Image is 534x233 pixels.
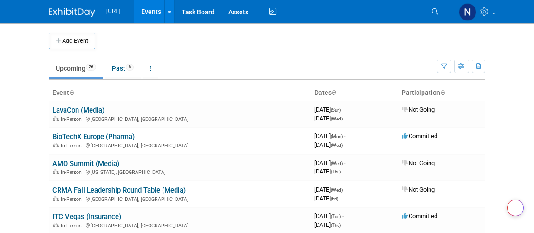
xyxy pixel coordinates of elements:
[49,85,311,101] th: Event
[52,213,121,221] a: ITC Vegas (Insurance)
[331,196,338,201] span: (Fri)
[86,64,96,71] span: 26
[344,186,345,193] span: -
[342,213,344,220] span: -
[53,223,59,227] img: In-Person Event
[398,85,485,101] th: Participation
[52,141,307,149] div: [GEOGRAPHIC_DATA], [GEOGRAPHIC_DATA]
[52,160,119,168] a: AMO Summit (Media)
[314,133,345,140] span: [DATE]
[331,143,343,148] span: (Wed)
[49,33,95,49] button: Add Event
[344,133,345,140] span: -
[314,160,345,166] span: [DATE]
[53,169,59,174] img: In-Person Event
[69,89,74,96] a: Sort by Event Name
[402,133,437,140] span: Committed
[342,106,344,113] span: -
[314,115,343,122] span: [DATE]
[332,89,336,96] a: Sort by Start Date
[53,196,59,201] img: In-Person Event
[440,89,445,96] a: Sort by Participation Type
[402,106,435,113] span: Not Going
[402,186,435,193] span: Not Going
[331,134,343,139] span: (Mon)
[61,196,85,202] span: In-Person
[106,8,120,14] span: [URL]
[331,223,341,228] span: (Thu)
[331,214,341,219] span: (Tue)
[52,168,307,175] div: [US_STATE], [GEOGRAPHIC_DATA]
[52,106,104,114] a: LavaCon (Media)
[331,116,343,121] span: (Wed)
[126,64,134,71] span: 8
[49,60,103,77] a: Upcoming26
[459,3,476,21] img: Noah Paaymans
[402,213,437,220] span: Committed
[49,8,95,17] img: ExhibitDay
[402,160,435,166] span: Not Going
[52,115,307,122] div: [GEOGRAPHIC_DATA], [GEOGRAPHIC_DATA]
[331,169,341,174] span: (Thu)
[52,133,135,141] a: BioTechX Europe (Pharma)
[314,141,343,148] span: [DATE]
[105,60,141,77] a: Past8
[314,186,345,193] span: [DATE]
[314,168,341,175] span: [DATE]
[314,106,344,113] span: [DATE]
[314,213,344,220] span: [DATE]
[61,169,85,175] span: In-Person
[61,143,85,149] span: In-Person
[331,187,343,193] span: (Wed)
[52,221,307,229] div: [GEOGRAPHIC_DATA], [GEOGRAPHIC_DATA]
[314,221,341,228] span: [DATE]
[61,223,85,229] span: In-Person
[344,160,345,166] span: -
[52,195,307,202] div: [GEOGRAPHIC_DATA], [GEOGRAPHIC_DATA]
[331,161,343,166] span: (Wed)
[61,116,85,122] span: In-Person
[311,85,398,101] th: Dates
[53,143,59,147] img: In-Person Event
[331,107,341,113] span: (Sun)
[52,186,186,194] a: CRMA Fall Leadership Round Table (Media)
[53,116,59,121] img: In-Person Event
[314,195,338,202] span: [DATE]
